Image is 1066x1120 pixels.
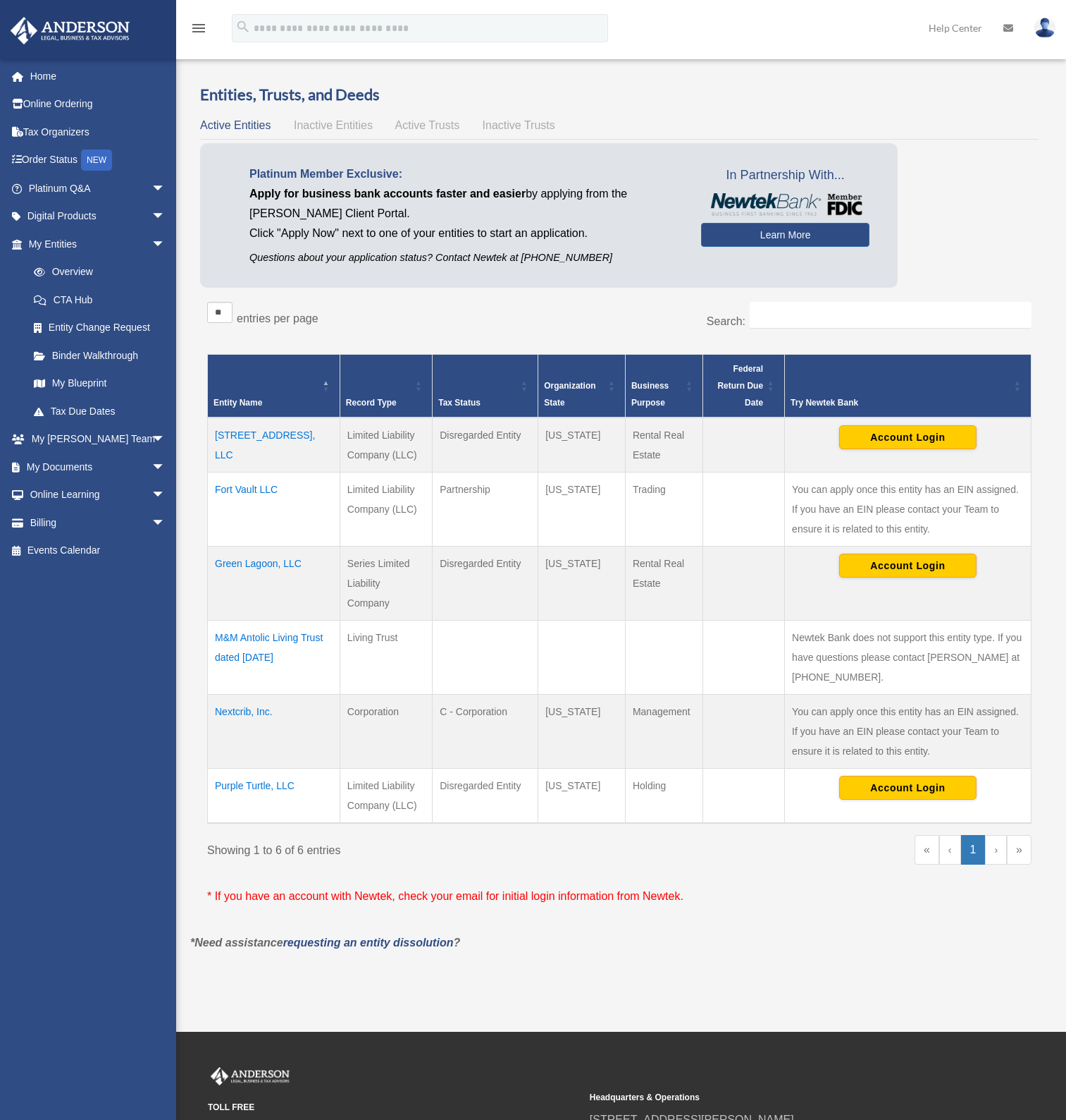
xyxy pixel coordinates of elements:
a: Online Learningarrow_drop_down [10,481,187,509]
a: Previous [939,835,961,865]
a: My [PERSON_NAME] Teamarrow_drop_down [10,425,187,454]
a: First [915,835,939,865]
a: Events Calendar [10,537,187,565]
span: arrow_drop_down [151,425,180,454]
div: NEW [81,150,112,171]
span: Business Purpose [631,381,669,408]
td: Nextcrib, Inc. [208,694,340,768]
a: My Blueprint [20,370,180,398]
td: Rental Real Estate [625,418,702,473]
p: Platinum Member Exclusive: [249,164,680,184]
span: Inactive Trusts [483,119,555,131]
a: Platinum Q&Aarrow_drop_down [10,174,187,202]
span: Federal Return Due Date [717,364,763,408]
p: by applying from the [PERSON_NAME] Client Portal. [249,184,680,224]
td: Limited Liability Company (LLC) [340,472,432,546]
span: Inactive Entities [294,119,373,131]
span: arrow_drop_down [151,509,180,537]
a: My Entitiesarrow_drop_down [10,230,180,258]
p: * If you have an account with Newtek, check your email for initial login information from Newtek. [207,887,1031,906]
td: [US_STATE] [538,694,626,768]
td: [STREET_ADDRESS], LLC [208,418,340,473]
td: [US_STATE] [538,546,626,620]
td: [US_STATE] [538,472,626,546]
td: C - Corporation [433,694,538,768]
a: Order StatusNEW [10,146,187,175]
button: Account Login [839,554,977,578]
a: Last [1007,835,1031,865]
a: Online Ordering [10,90,187,118]
a: Home [10,62,187,90]
span: Active Entities [200,119,271,131]
span: Apply for business bank accounts faster and easier [249,188,526,200]
td: [US_STATE] [538,768,626,823]
label: entries per page [237,312,318,324]
span: Organization State [544,381,595,408]
td: Fort Vault LLC [208,472,340,546]
span: Entity Name [213,398,262,408]
th: Federal Return Due Date: Activate to sort [703,354,785,418]
td: Rental Real Estate [625,546,702,620]
p: Questions about your application status? Contact Newtek at [PHONE_NUMBER] [249,249,680,267]
label: Search: [707,315,745,327]
td: Trading [625,472,702,546]
td: Disregarded Entity [433,768,538,823]
th: Business Purpose: Activate to sort [625,354,702,418]
th: Try Newtek Bank : Activate to sort [785,354,1031,418]
a: Account Login [839,559,977,570]
a: 1 [961,835,986,865]
td: Purple Turtle, LLC [208,768,340,823]
td: Partnership [433,472,538,546]
a: Tax Organizers [10,118,187,146]
img: User Pic [1034,18,1055,38]
span: arrow_drop_down [151,481,180,510]
td: Newtek Bank does not support this entity type. If you have questions please contact [PERSON_NAME]... [785,620,1031,694]
img: NewtekBankLogoSM.png [708,193,862,216]
a: Binder Walkthrough [20,341,180,370]
a: requesting an entity dissolution [283,937,454,949]
button: Account Login [839,425,977,449]
td: Limited Liability Company (LLC) [340,418,432,473]
img: Anderson Advisors Platinum Portal [208,1067,292,1085]
a: menu [190,25,207,37]
a: Overview [20,258,173,286]
i: search [235,19,251,35]
td: Living Trust [340,620,432,694]
i: menu [190,20,207,37]
p: Click "Apply Now" next to one of your entities to start an application. [249,224,680,243]
th: Organization State: Activate to sort [538,354,626,418]
td: Holding [625,768,702,823]
td: M&M Antolic Living Trust dated [DATE] [208,620,340,694]
a: CTA Hub [20,286,180,314]
span: arrow_drop_down [151,174,180,203]
div: Showing 1 to 6 of 6 entries [207,835,609,860]
span: In Partnership With... [701,164,869,187]
a: Next [985,835,1007,865]
span: Record Type [346,398,397,408]
td: Corporation [340,694,432,768]
small: Headquarters & Operations [590,1090,962,1105]
td: Disregarded Entity [433,546,538,620]
span: Tax Status [438,398,481,408]
td: Series Limited Liability Company [340,546,432,620]
a: Tax Due Dates [20,397,180,425]
td: Limited Liability Company (LLC) [340,768,432,823]
th: Entity Name: Activate to invert sorting [208,354,340,418]
span: arrow_drop_down [151,453,180,482]
h3: Entities, Trusts, and Deeds [200,84,1039,106]
td: You can apply once this entity has an EIN assigned. If you have an EIN please contact your Team t... [785,694,1031,768]
a: Learn More [701,223,869,247]
td: Disregarded Entity [433,418,538,473]
td: Management [625,694,702,768]
span: Active Trusts [395,119,460,131]
td: [US_STATE] [538,418,626,473]
div: Try Newtek Bank [791,394,1010,411]
button: Account Login [839,776,977,800]
a: Digital Productsarrow_drop_down [10,202,187,231]
em: *Need assistance ? [190,937,460,949]
a: Billingarrow_drop_down [10,509,187,537]
td: You can apply once this entity has an EIN assigned. If you have an EIN please contact your Team t... [785,472,1031,546]
a: Account Login [839,781,977,792]
span: arrow_drop_down [151,230,180,259]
